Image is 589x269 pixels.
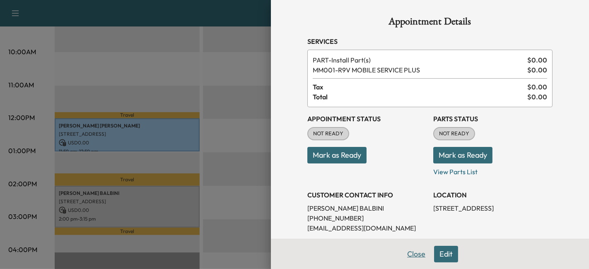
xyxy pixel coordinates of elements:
button: Mark as Ready [433,147,492,163]
p: View Parts List [433,163,553,177]
span: $ 0.00 [527,55,547,65]
button: Close [402,246,431,262]
h3: CUSTOMER CONTACT INFO [307,190,427,200]
span: $ 0.00 [527,82,547,92]
h3: Services [307,36,553,46]
p: [PERSON_NAME] BALBINI [307,203,427,213]
span: Install Part(s) [313,55,524,65]
button: Edit [434,246,458,262]
h1: Appointment Details [307,17,553,30]
h3: LOCATION [433,190,553,200]
h3: Parts Status [433,114,553,124]
span: NOT READY [308,130,348,138]
span: Total [313,92,527,102]
span: R9V MOBILE SERVICE PLUS [313,65,524,75]
span: NOT READY [434,130,474,138]
span: Tax [313,82,527,92]
p: [EMAIL_ADDRESS][DOMAIN_NAME] [307,223,427,233]
p: [PHONE_NUMBER] [307,213,427,223]
h3: Appointment Status [307,114,427,124]
p: [STREET_ADDRESS] [433,203,553,213]
span: $ 0.00 [527,65,547,75]
button: Mark as Ready [307,147,367,163]
span: $ 0.00 [527,92,547,102]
